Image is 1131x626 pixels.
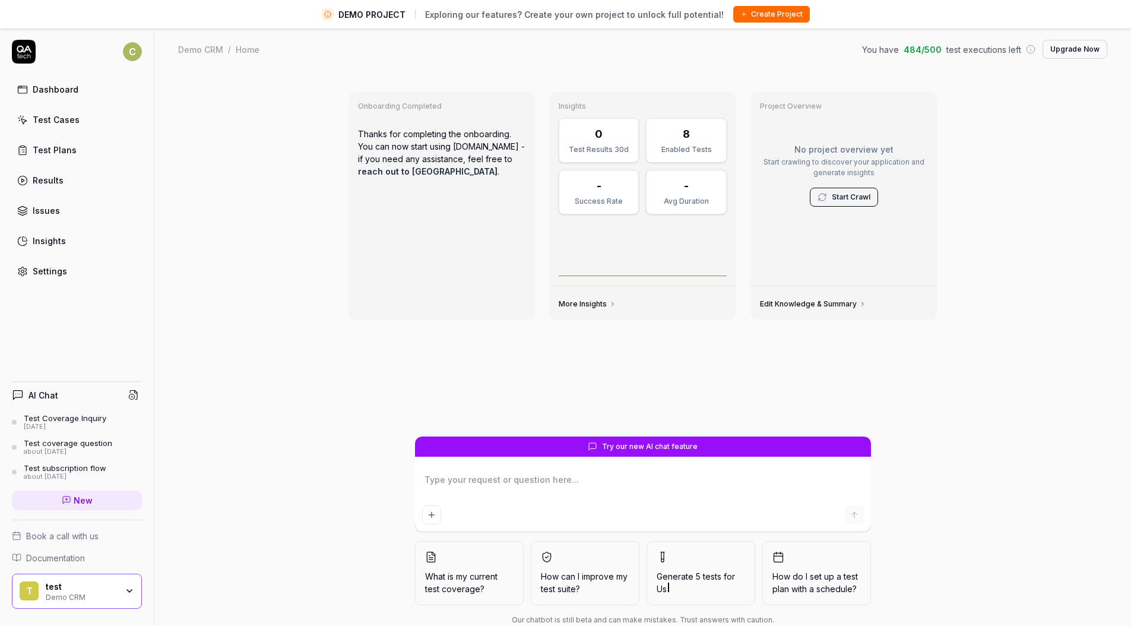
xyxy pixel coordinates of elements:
[566,196,631,207] div: Success Rate
[595,126,603,142] div: 0
[683,126,690,142] div: 8
[46,581,117,592] div: test
[12,552,142,564] a: Documentation
[657,584,667,594] span: Us
[12,108,142,131] a: Test Cases
[760,157,928,178] p: Start crawling to discover your application and generate insights
[33,83,78,96] div: Dashboard
[415,541,524,605] button: What is my current test coverage?
[762,541,871,605] button: How do I set up a test plan with a schedule?
[832,192,870,203] a: Start Crawl
[26,552,85,564] span: Documentation
[178,43,223,55] div: Demo CRM
[559,299,616,309] a: More Insights
[123,42,142,61] span: C
[559,102,727,111] h3: Insights
[597,178,601,194] div: -
[422,505,441,524] button: Add attachment
[602,441,698,452] span: Try our new AI chat feature
[28,389,58,401] h4: AI Chat
[12,491,142,510] a: New
[33,204,60,217] div: Issues
[12,229,142,252] a: Insights
[566,144,631,155] div: Test Results 30d
[415,615,871,625] div: Our chatbot is still beta and can make mistakes. Trust answers with caution.
[20,581,39,600] span: t
[425,8,724,21] span: Exploring our features? Create your own project to unlock full potential!
[33,144,77,156] div: Test Plans
[862,43,899,56] span: You have
[12,438,142,456] a: Test coverage questionabout [DATE]
[24,463,106,473] div: Test subscription flow
[684,178,689,194] div: -
[26,530,99,542] span: Book a call with us
[24,438,112,448] div: Test coverage question
[33,174,64,186] div: Results
[358,102,526,111] h3: Onboarding Completed
[1043,40,1107,59] button: Upgrade Now
[12,199,142,222] a: Issues
[425,570,514,595] span: What is my current test coverage?
[24,448,112,456] div: about [DATE]
[46,592,117,601] div: Demo CRM
[236,43,259,55] div: Home
[946,43,1021,56] span: test executions left
[654,196,718,207] div: Avg Duration
[541,570,629,595] span: How can I improve my test suite?
[772,570,861,595] span: How do I set up a test plan with a schedule?
[358,118,526,187] p: Thanks for completing the onboarding. You can now start using [DOMAIN_NAME] - if you need any ass...
[12,138,142,162] a: Test Plans
[12,78,142,101] a: Dashboard
[74,494,93,507] span: New
[760,143,928,156] p: No project overview yet
[657,570,745,595] span: Generate 5 tests for
[654,144,718,155] div: Enabled Tests
[12,413,142,431] a: Test Coverage Inquiry[DATE]
[12,169,142,192] a: Results
[531,541,639,605] button: How can I improve my test suite?
[12,260,142,283] a: Settings
[24,423,106,431] div: [DATE]
[733,6,810,23] button: Create Project
[228,43,231,55] div: /
[904,43,942,56] span: 484 / 500
[33,113,80,126] div: Test Cases
[647,541,755,605] button: Generate 5 tests forUs
[12,463,142,481] a: Test subscription flowabout [DATE]
[338,8,405,21] span: DEMO PROJECT
[12,574,142,609] button: ttestDemo CRM
[33,235,66,247] div: Insights
[12,530,142,542] a: Book a call with us
[24,473,106,481] div: about [DATE]
[33,265,67,277] div: Settings
[24,413,106,423] div: Test Coverage Inquiry
[123,40,142,64] button: C
[358,166,498,176] a: reach out to [GEOGRAPHIC_DATA]
[760,299,866,309] a: Edit Knowledge & Summary
[760,102,928,111] h3: Project Overview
